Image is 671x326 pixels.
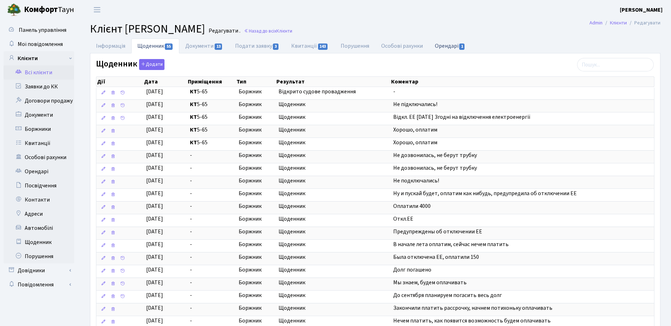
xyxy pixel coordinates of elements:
span: [DATE] [146,266,163,274]
span: [DATE] [146,291,163,299]
span: Боржник [239,88,273,96]
span: Не підключались! [393,100,437,108]
th: Дії [96,77,143,87]
a: [PERSON_NAME] [620,6,663,14]
span: Боржник [239,202,273,210]
a: Адреси [4,207,74,221]
span: Боржник [239,113,273,121]
span: [DATE] [146,317,163,325]
a: Контакти [4,193,74,207]
span: Щоденник [278,190,388,198]
span: Боржник [239,190,273,198]
a: Порушення [4,249,74,263]
a: Договори продажу [4,94,74,108]
a: Автомобілі [4,221,74,235]
span: Мы знаем, будем оплачивать [393,279,467,286]
span: Щоденник [278,304,388,312]
span: Боржник [239,126,273,134]
span: Щоденник [278,139,388,147]
span: Не дозвонилась, не берут трубку [393,164,477,172]
span: [DATE] [146,253,163,261]
span: Предупреждены об отключении ЕЕ [393,228,482,235]
span: Хорошо, оплатим [393,139,437,146]
a: Щоденник [131,39,179,53]
span: - [190,202,233,210]
a: Додати [137,58,164,70]
a: Документи [179,39,229,53]
a: Всі клієнти [4,65,74,80]
span: Щоденник [278,291,388,299]
span: - [190,279,233,287]
b: КТ [190,126,197,134]
span: Боржник [239,215,273,223]
span: Щоденник [278,113,388,121]
th: Результат [276,77,390,87]
span: Хорошо, оплатим [393,126,437,134]
span: Щоденник [278,151,388,159]
span: Клієнт [PERSON_NAME] [90,21,205,37]
a: Документи [4,108,74,122]
span: Панель управління [19,26,66,34]
span: Не подключались! [393,177,439,185]
a: Повідомлення [4,278,74,292]
span: Боржник [239,291,273,299]
span: [DATE] [146,139,163,146]
b: КТ [190,100,197,108]
span: Оплатили 4000 [393,202,431,210]
a: Посвідчення [4,179,74,193]
span: Боржник [239,266,273,274]
a: Заявки до КК [4,80,74,94]
span: Была отключена ЕЕ, оплатили 150 [393,253,479,261]
span: - [190,177,233,185]
button: Переключити навігацію [88,4,106,16]
span: - [190,240,233,249]
span: Боржник [239,279,273,287]
span: Клієнти [276,28,292,34]
span: Щоденник [278,202,388,210]
th: Коментар [390,77,654,87]
span: - [190,291,233,299]
span: Відкл. ЕЕ [DATE] Згодні на відключення електроенергії [393,113,531,121]
span: Откл.ЕЕ [393,215,413,223]
span: В начале лета оплатим, сейчас нечем платить [393,240,509,248]
span: [DATE] [146,88,163,95]
span: 5-65 [190,113,233,121]
b: КТ [190,139,197,146]
span: - [190,164,233,172]
a: Особові рахунки [375,39,429,53]
span: [DATE] [146,151,163,159]
span: Не дозвонилась, не берут трубку [393,151,477,159]
span: Щоденник [278,164,388,172]
nav: breadcrumb [579,16,671,30]
span: Боржник [239,139,273,147]
span: - [190,317,233,325]
input: Пошук... [577,58,654,71]
span: - [190,253,233,261]
th: Дата [143,77,187,87]
span: Боржник [239,151,273,159]
a: Панель управління [4,23,74,37]
span: 5-65 [190,88,233,96]
th: Приміщення [187,77,236,87]
span: Долг погашено [393,266,431,274]
a: Орендарі [429,39,472,53]
button: Щоденник [139,59,164,70]
a: Мої повідомлення [4,37,74,51]
span: 1 [459,43,465,50]
span: 5-65 [190,126,233,134]
span: Боржник [239,240,273,249]
span: Боржник [239,317,273,325]
span: [DATE] [146,113,163,121]
span: Боржник [239,177,273,185]
span: [DATE] [146,215,163,223]
span: Щоденник [278,215,388,223]
span: Боржник [239,164,273,172]
span: - [190,151,233,159]
th: Тип [236,77,276,87]
a: Квитанції [285,39,334,53]
span: Ну и пускай будет, оплатим как нибудь, предупредила об отключении ЕЕ [393,190,577,197]
a: Клієнти [610,19,627,27]
a: Admin [589,19,603,27]
span: Щоденник [278,279,388,287]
